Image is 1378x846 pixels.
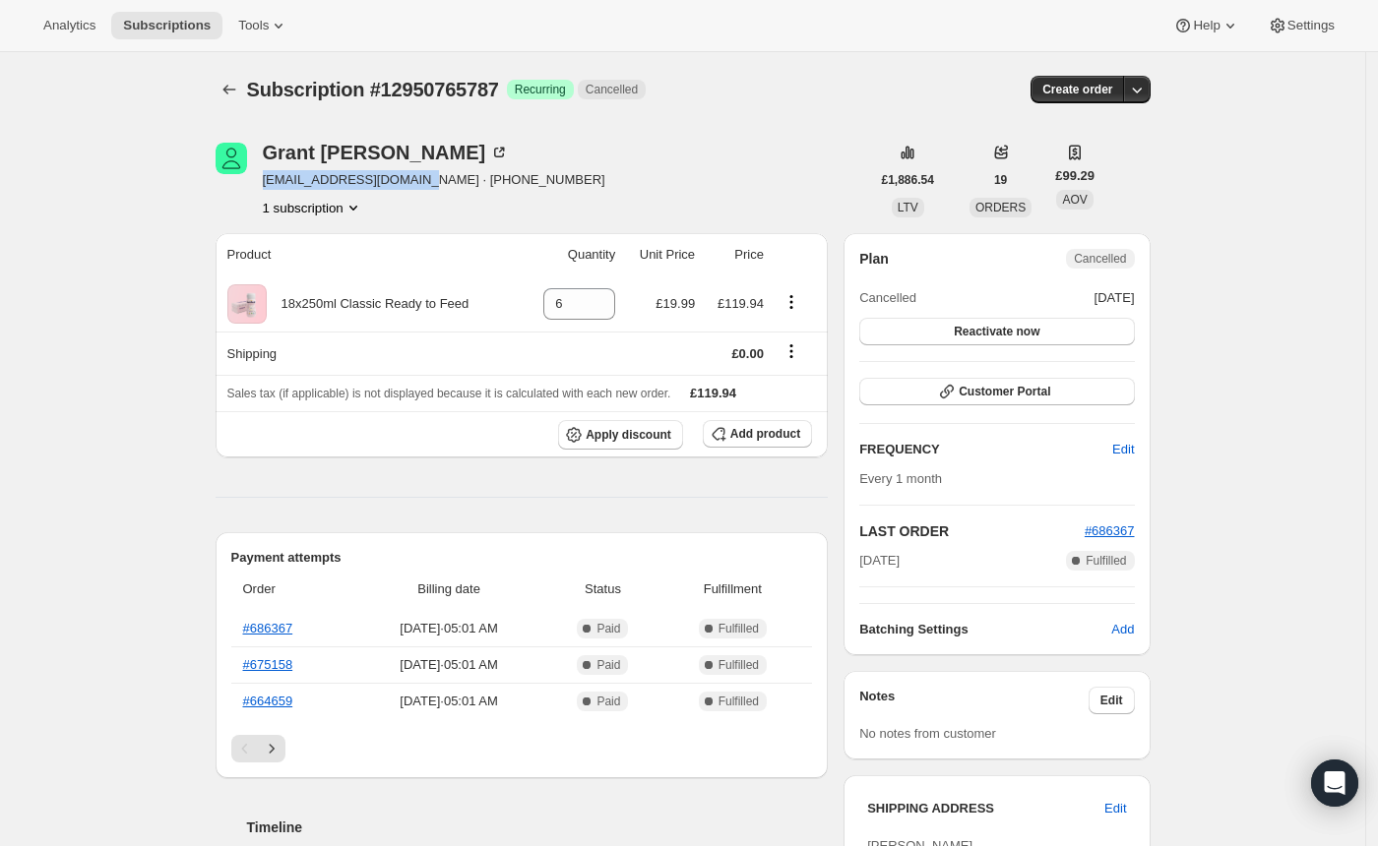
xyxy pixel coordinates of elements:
[898,201,918,214] span: LTV
[1100,693,1123,708] span: Edit
[859,620,1111,639] h6: Batching Settings
[558,420,683,450] button: Apply discount
[111,12,222,39] button: Subscriptions
[1287,18,1335,33] span: Settings
[586,82,638,97] span: Cancelled
[43,18,95,33] span: Analytics
[226,12,300,39] button: Tools
[123,18,211,33] span: Subscriptions
[243,694,293,708] a: #664659
[243,621,293,635] a: #686367
[216,143,247,174] span: Grant Hines
[776,340,807,362] button: Shipping actions
[552,579,653,599] span: Status
[596,621,620,636] span: Paid
[216,332,523,375] th: Shipping
[859,471,942,486] span: Every 1 month
[1099,614,1146,645] button: Add
[263,170,605,190] span: [EMAIL_ADDRESS][DOMAIN_NAME] · [PHONE_NUMBER]
[357,692,541,711] span: [DATE] · 05:01 AM
[859,378,1134,405] button: Customer Portal
[621,233,701,276] th: Unit Price
[994,172,1007,188] span: 19
[231,548,813,568] h2: Payment attempts
[1112,440,1134,459] span: Edit
[1311,759,1358,807] div: Open Intercom Messenger
[523,233,622,276] th: Quantity
[238,18,269,33] span: Tools
[859,521,1085,541] h2: LAST ORDER
[1193,18,1220,33] span: Help
[975,201,1026,214] span: ORDERS
[703,420,812,448] button: Add product
[959,384,1050,399] span: Customer Portal
[1093,793,1138,824] button: Edit
[719,621,759,636] span: Fulfilled
[718,296,764,311] span: £119.94
[596,694,620,709] span: Paid
[730,426,800,442] span: Add product
[665,579,801,599] span: Fulfillment
[731,346,764,361] span: £0.00
[596,657,620,673] span: Paid
[231,568,351,611] th: Order
[263,143,510,162] div: Grant [PERSON_NAME]
[719,657,759,673] span: Fulfilled
[258,735,285,762] button: Next
[267,294,470,314] div: 18x250ml Classic Ready to Feed
[263,198,363,217] button: Product actions
[1104,799,1126,818] span: Edit
[982,166,1019,194] button: 19
[1089,687,1135,714] button: Edit
[1256,12,1347,39] button: Settings
[867,799,1104,818] h3: SHIPPING ADDRESS
[701,233,770,276] th: Price
[859,318,1134,345] button: Reactivate now
[227,284,267,324] img: product img
[882,172,934,188] span: £1,886.54
[1062,193,1087,207] span: AOV
[859,288,916,308] span: Cancelled
[1086,553,1126,569] span: Fulfilled
[1042,82,1112,97] span: Create order
[1074,251,1126,267] span: Cancelled
[1085,521,1135,541] button: #686367
[586,427,671,443] span: Apply discount
[1055,166,1095,186] span: £99.29
[216,233,523,276] th: Product
[859,687,1089,714] h3: Notes
[1085,523,1135,538] a: #686367
[1095,288,1135,308] span: [DATE]
[954,324,1039,339] span: Reactivate now
[227,387,671,400] span: Sales tax (if applicable) is not displayed because it is calculated with each new order.
[247,817,829,837] h2: Timeline
[859,726,996,741] span: No notes from customer
[870,166,946,194] button: £1,886.54
[1031,76,1124,103] button: Create order
[357,619,541,638] span: [DATE] · 05:01 AM
[515,82,566,97] span: Recurring
[357,579,541,599] span: Billing date
[859,440,1112,459] h2: FREQUENCY
[859,249,889,269] h2: Plan
[216,76,243,103] button: Subscriptions
[231,735,813,762] nav: Pagination
[776,291,807,313] button: Product actions
[1111,620,1134,639] span: Add
[719,694,759,709] span: Fulfilled
[1100,434,1146,465] button: Edit
[690,386,736,400] span: £119.94
[1161,12,1251,39] button: Help
[247,79,499,100] span: Subscription #12950765787
[357,655,541,675] span: [DATE] · 05:01 AM
[243,657,293,672] a: #675158
[31,12,107,39] button: Analytics
[656,296,695,311] span: £19.99
[859,551,900,571] span: [DATE]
